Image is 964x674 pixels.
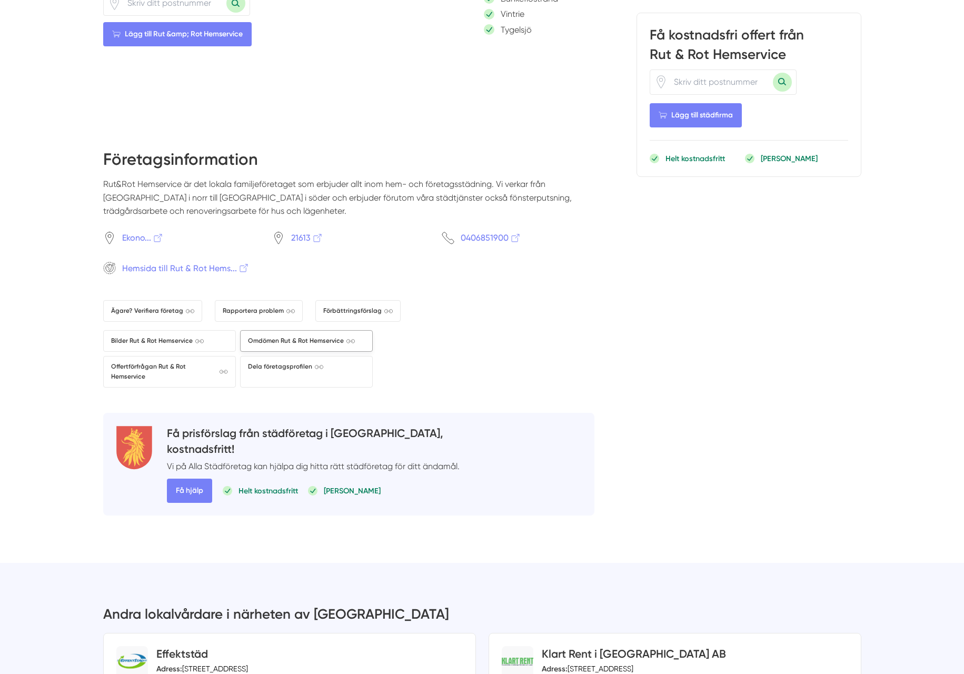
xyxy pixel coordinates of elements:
[291,231,323,244] span: 21613
[240,330,373,352] a: Omdömen Rut & Rot Hemservice
[215,300,303,322] a: Rapportera problem
[111,336,204,346] span: Bilder Rut & Rot Hemservice
[650,26,848,69] h3: Få kostnadsfri offert från Rut & Rot Hemservice
[665,153,725,164] p: Helt kostnadsfritt
[461,231,521,244] span: 0406851900
[103,356,236,388] a: Offertförfrågan Rut & Rot Hemservice
[315,300,401,322] a: Förbättringsförslag
[442,232,454,244] svg: Telefon
[103,22,252,46] : Lägg till Rut &amp; Rot Hemservice
[156,664,182,673] strong: Adress:
[103,177,594,226] p: Rut&Rot Hemservice är det lokala familjeföretaget som erbjuder allt inom hem- och företagsstädnin...
[103,300,202,322] a: Ägare? Verifiera företag
[502,658,533,665] img: Klart Rent i Malmö AB logotyp
[668,70,773,94] input: Skriv ditt postnummer
[103,232,116,244] svg: Pin / Karta
[542,664,568,673] strong: Adress:
[542,647,726,660] a: Klart Rent i [GEOGRAPHIC_DATA] AB
[323,306,393,316] span: Förbättringsförslag
[442,231,594,244] a: 0406851900
[167,479,212,503] span: Få hjälp
[111,362,228,382] span: Offertförfrågan Rut & Rot Hemservice
[542,663,633,674] div: [STREET_ADDRESS]
[122,262,250,275] span: Hemsida till Rut & Rot Hems...
[654,75,668,88] span: Klicka för att använda din position.
[156,647,208,660] a: Effektstäd
[773,73,792,92] button: Sök med postnummer
[248,336,355,346] span: Omdömen Rut & Rot Hemservice
[122,231,164,244] span: Ekono...
[103,148,594,177] h2: Företagsinformation
[103,605,861,632] h3: Andra lokalvårdare i närheten av [GEOGRAPHIC_DATA]
[272,231,425,244] a: 21613
[111,306,194,316] span: Ägare? Verifiera företag
[501,23,532,36] p: Tygelsjö
[238,485,298,496] p: Helt kostnadsfritt
[167,460,460,473] p: Vi på Alla Städföretag kan hjälpa dig hitta rätt städföretag för ditt ändamål.
[240,356,373,388] a: Dela företagsprofilen
[103,330,236,352] a: Bilder Rut & Rot Hemservice
[501,7,524,21] p: Vintrie
[654,75,668,88] svg: Pin / Karta
[223,306,295,316] span: Rapportera problem
[272,232,285,244] svg: Pin / Karta
[650,103,742,127] : Lägg till städfirma
[103,262,256,275] a: Hemsida till Rut & Rot Hems...
[167,425,460,460] h4: Få prisförslag från städföretag i [GEOGRAPHIC_DATA], kostnadsfritt!
[116,653,148,671] img: Effektstäd logotyp
[103,231,256,244] a: Ekono...
[324,485,381,496] p: [PERSON_NAME]
[761,153,818,164] p: [PERSON_NAME]
[248,362,323,372] span: Dela företagsprofilen
[156,663,248,674] div: [STREET_ADDRESS]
